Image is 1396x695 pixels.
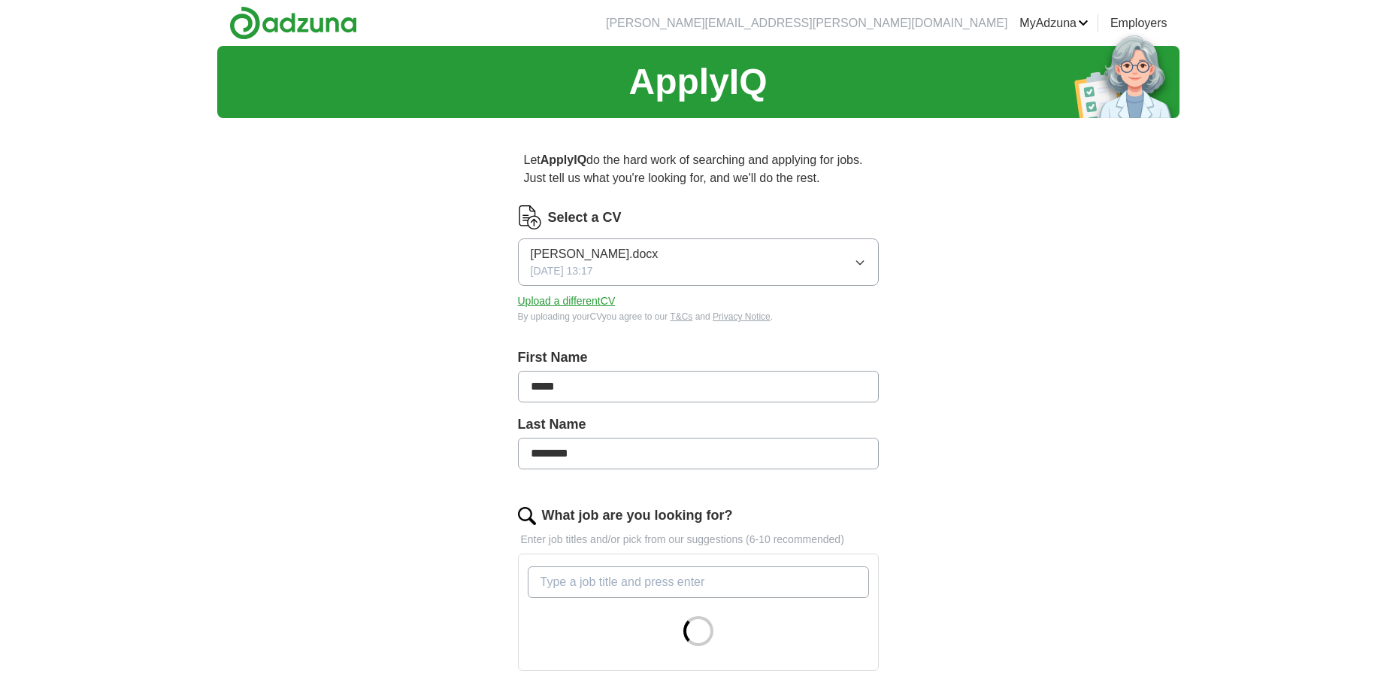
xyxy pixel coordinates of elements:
[518,293,616,309] button: Upload a differentCV
[531,263,593,279] span: [DATE] 13:17
[1019,14,1089,32] a: MyAdzuna
[518,238,879,286] button: [PERSON_NAME].docx[DATE] 13:17
[518,414,879,435] label: Last Name
[518,532,879,548] p: Enter job titles and/or pick from our suggestions (6-10 recommended)
[606,14,1007,32] li: [PERSON_NAME][EMAIL_ADDRESS][PERSON_NAME][DOMAIN_NAME]
[518,145,879,193] p: Let do the hard work of searching and applying for jobs. Just tell us what you're looking for, an...
[713,311,771,322] a: Privacy Notice
[518,205,542,229] img: CV Icon
[670,311,692,322] a: T&Cs
[229,6,357,40] img: Adzuna logo
[518,507,536,525] img: search.png
[541,153,586,166] strong: ApplyIQ
[542,505,733,526] label: What job are you looking for?
[628,55,767,109] h1: ApplyIQ
[528,566,869,598] input: Type a job title and press enter
[531,245,659,263] span: [PERSON_NAME].docx
[518,310,879,323] div: By uploading your CV you agree to our and .
[548,208,622,228] label: Select a CV
[518,347,879,368] label: First Name
[1110,14,1167,32] a: Employers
